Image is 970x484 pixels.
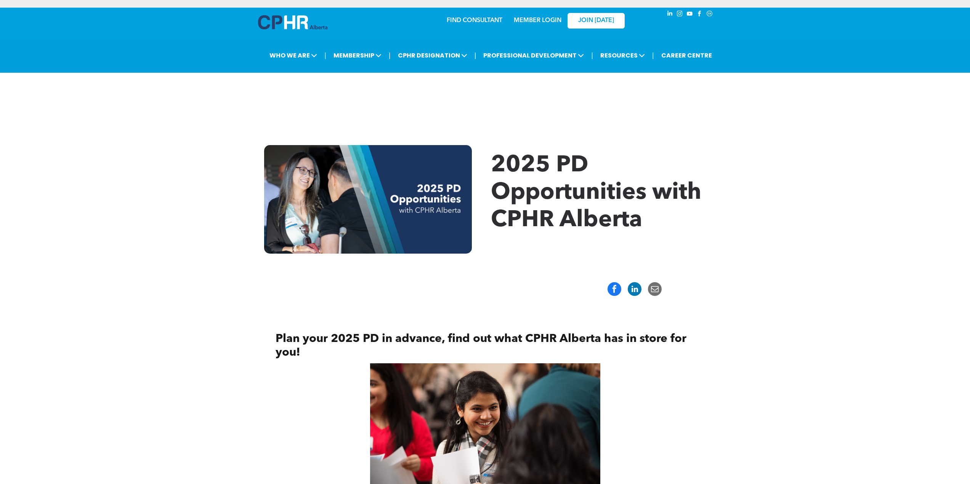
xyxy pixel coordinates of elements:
span: MEMBERSHIP [331,48,384,62]
li: | [475,48,476,63]
a: youtube [686,10,694,20]
span: PROFESSIONAL DEVELOPMENT [481,48,586,62]
a: facebook [696,10,704,20]
a: linkedin [666,10,674,20]
span: JOIN [DATE] [578,17,614,24]
span: WHO WE ARE [267,48,319,62]
a: MEMBER LOGIN [514,18,561,24]
a: instagram [676,10,684,20]
li: | [591,48,593,63]
img: A blue and white logo for cp alberta [258,15,327,29]
a: JOIN [DATE] [568,13,625,29]
span: Plan your 2025 PD in advance, find out what CPHR Alberta has in store for you! [276,333,686,358]
li: | [324,48,326,63]
li: | [389,48,391,63]
li: | [652,48,654,63]
a: FIND CONSULTANT [447,18,502,24]
a: CAREER CENTRE [659,48,714,62]
span: RESOURCES [598,48,647,62]
a: Social network [705,10,714,20]
span: CPHR DESIGNATION [396,48,470,62]
span: 2025 PD Opportunities with CPHR Alberta [491,154,701,232]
